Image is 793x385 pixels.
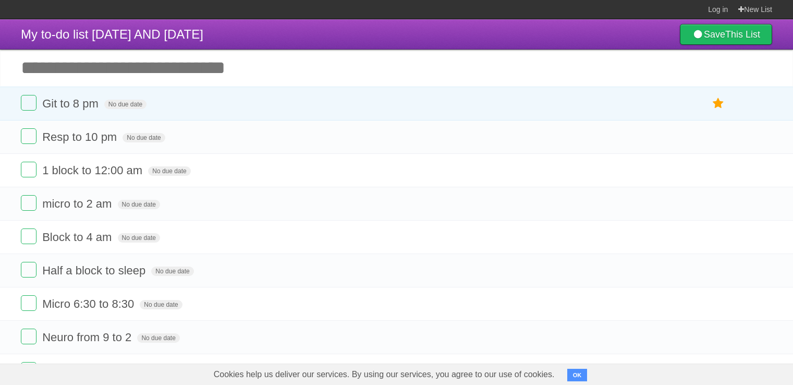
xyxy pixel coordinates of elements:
[680,24,772,45] a: SaveThis List
[118,233,160,243] span: No due date
[42,130,119,143] span: Resp to 10 pm
[21,362,36,378] label: Done
[42,164,145,177] span: 1 block to 12:00 am
[21,329,36,344] label: Done
[140,300,182,309] span: No due date
[21,262,36,278] label: Done
[123,133,165,142] span: No due date
[21,228,36,244] label: Done
[21,195,36,211] label: Done
[42,264,148,277] span: Half a block to sleep
[21,162,36,177] label: Done
[118,200,160,209] span: No due date
[104,100,147,109] span: No due date
[567,369,588,381] button: OK
[42,331,134,344] span: Neuro from 9 to 2
[203,364,565,385] span: Cookies help us deliver our services. By using our services, you agree to our use of cookies.
[21,95,36,111] label: Done
[42,197,114,210] span: micro to 2 am
[21,128,36,144] label: Done
[21,295,36,311] label: Done
[725,29,760,40] b: This List
[42,297,137,310] span: Micro 6:30 to 8:30
[42,97,101,110] span: Git to 8 pm
[137,333,179,343] span: No due date
[151,267,193,276] span: No due date
[148,166,190,176] span: No due date
[21,27,203,41] span: My to-do list [DATE] AND [DATE]
[42,231,114,244] span: Block to 4 am
[709,95,728,112] label: Star task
